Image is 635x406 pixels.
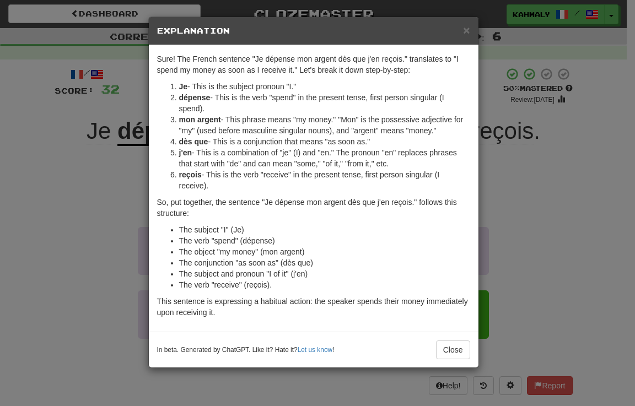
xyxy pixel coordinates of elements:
[179,169,470,191] li: - This is the verb "receive" in the present tense, first person singular (I receive).
[157,53,470,75] p: Sure! The French sentence "Je dépense mon argent dès que j'en reçois." translates to "I spend my ...
[179,279,470,290] li: The verb "receive" (reçois).
[179,136,470,147] li: - This is a conjunction that means "as soon as."
[179,148,192,157] strong: j'en
[179,92,470,114] li: - This is the verb "spend" in the present tense, first person singular (I spend).
[179,170,202,179] strong: reçois
[179,93,211,102] strong: dépense
[157,25,470,36] h5: Explanation
[436,340,470,359] button: Close
[179,147,470,169] li: - This is a combination of "je" (I) and "en." The pronoun "en" replaces phrases that start with "...
[179,268,470,279] li: The subject and pronoun "I of it" (j'en)
[179,235,470,246] li: The verb "spend" (dépense)
[179,81,470,92] li: - This is the subject pronoun "I."
[179,137,208,146] strong: dès que
[179,115,221,124] strong: mon argent
[157,296,470,318] p: This sentence is expressing a habitual action: the speaker spends their money immediately upon re...
[157,197,470,219] p: So, put together, the sentence "Je dépense mon argent dès que j'en reçois." follows this structure:
[179,246,470,257] li: The object "my money" (mon argent)
[179,257,470,268] li: The conjunction "as soon as" (dès que)
[298,346,332,354] a: Let us know
[463,24,470,36] button: Close
[179,224,470,235] li: The subject "I" (Je)
[179,114,470,136] li: - This phrase means "my money." "Mon" is the possessive adjective for "my" (used before masculine...
[157,345,335,355] small: In beta. Generated by ChatGPT. Like it? Hate it? !
[463,24,470,36] span: ×
[179,82,188,91] strong: Je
